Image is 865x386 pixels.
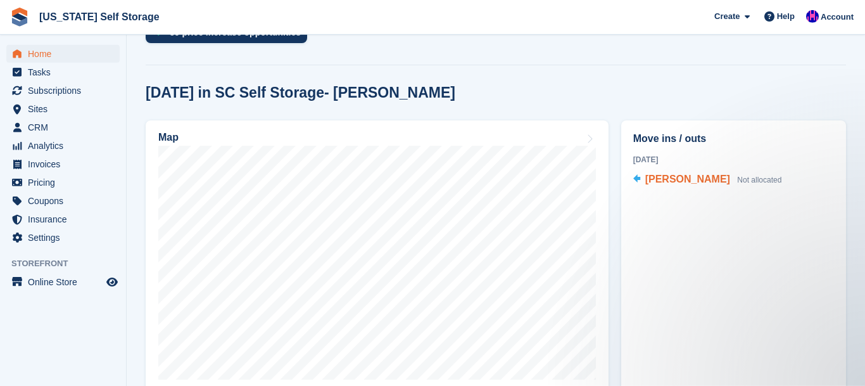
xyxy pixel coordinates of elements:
a: menu [6,174,120,191]
span: Coupons [28,192,104,210]
span: Online Store [28,273,104,291]
h2: Move ins / outs [633,131,834,146]
a: menu [6,119,120,136]
a: menu [6,100,120,118]
a: [US_STATE] Self Storage [34,6,165,27]
a: menu [6,45,120,63]
span: Analytics [28,137,104,155]
span: Account [821,11,854,23]
span: Tasks [28,63,104,81]
a: [PERSON_NAME] Not allocated [633,172,782,188]
span: Insurance [28,210,104,228]
span: Sites [28,100,104,118]
span: Storefront [11,257,126,270]
span: Help [777,10,795,23]
span: Invoices [28,155,104,173]
h2: [DATE] in SC Self Storage- [PERSON_NAME] [146,84,455,101]
div: [DATE] [633,154,834,165]
span: Subscriptions [28,82,104,100]
a: menu [6,63,120,81]
a: menu [6,82,120,100]
a: menu [6,229,120,247]
span: Create [714,10,740,23]
a: menu [6,192,120,210]
span: CRM [28,119,104,136]
h2: Map [158,132,179,143]
a: menu [6,137,120,155]
a: menu [6,273,120,291]
span: Home [28,45,104,63]
a: Preview store [104,274,120,290]
span: Not allocated [737,176,781,184]
a: menu [6,155,120,173]
img: Christopher Ganser [806,10,819,23]
span: [PERSON_NAME] [645,174,730,184]
span: Pricing [28,174,104,191]
img: stora-icon-8386f47178a22dfd0bd8f6a31ec36ba5ce8667c1dd55bd0f319d3a0aa187defe.svg [10,8,29,27]
a: menu [6,210,120,228]
span: Settings [28,229,104,247]
a: 59 price increase opportunities [146,22,313,49]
